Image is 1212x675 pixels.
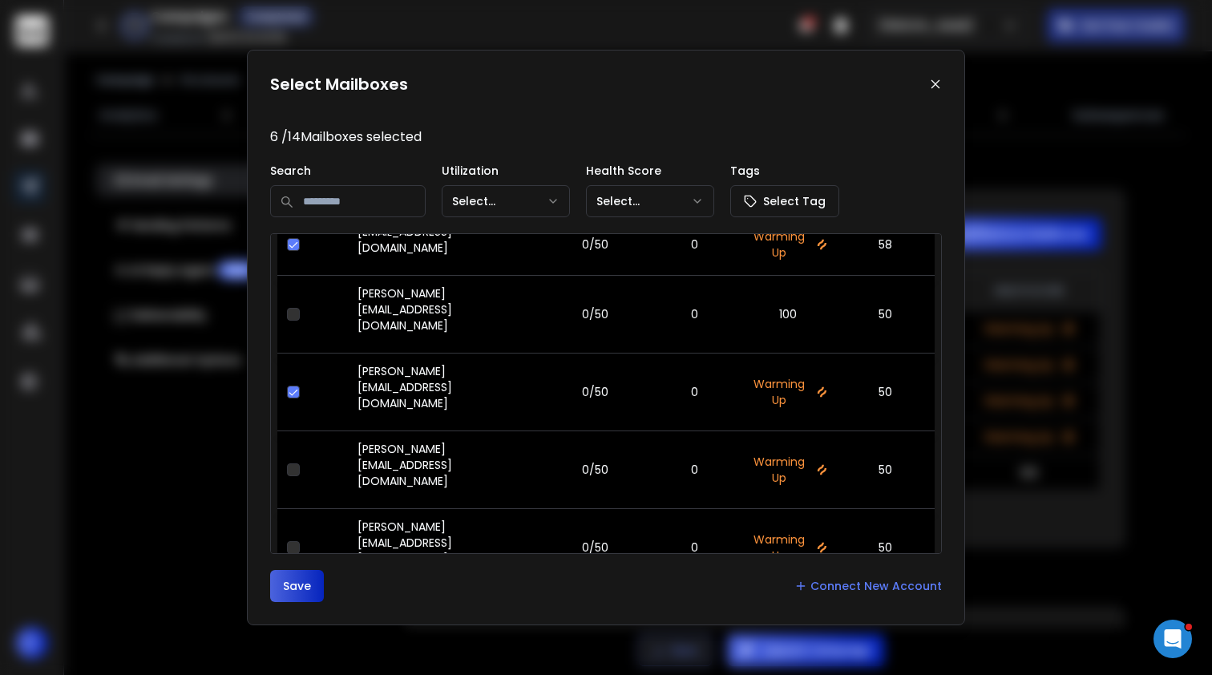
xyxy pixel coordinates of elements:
[837,353,935,430] td: 50
[730,185,839,217] button: Select Tag
[586,163,714,179] p: Health Score
[837,213,935,275] td: 58
[730,163,839,179] p: Tags
[358,519,530,567] p: [PERSON_NAME][EMAIL_ADDRESS][DOMAIN_NAME]
[661,540,729,556] p: 0
[358,285,530,333] p: [PERSON_NAME][EMAIL_ADDRESS][DOMAIN_NAME]
[539,213,651,275] td: 0/50
[270,73,408,95] h1: Select Mailboxes
[442,185,570,217] button: Select...
[837,508,935,586] td: 50
[738,275,836,353] td: 100
[748,532,826,564] p: Warming Up
[748,454,826,486] p: Warming Up
[358,363,530,411] p: [PERSON_NAME][EMAIL_ADDRESS][DOMAIN_NAME]
[539,353,651,430] td: 0/50
[270,570,324,602] button: Save
[1153,620,1192,658] iframe: Intercom live chat
[837,275,935,353] td: 50
[358,441,530,489] p: [PERSON_NAME][EMAIL_ADDRESS][DOMAIN_NAME]
[539,275,651,353] td: 0/50
[794,578,942,594] a: Connect New Account
[748,376,826,408] p: Warming Up
[270,127,942,147] p: 6 / 14 Mailboxes selected
[270,163,426,179] p: Search
[661,384,729,400] p: 0
[661,236,729,253] p: 0
[442,163,570,179] p: Utilization
[358,224,530,256] p: [EMAIL_ADDRESS][DOMAIN_NAME]
[661,462,729,478] p: 0
[661,306,729,322] p: 0
[539,508,651,586] td: 0/50
[748,228,826,261] p: Warming Up
[539,430,651,508] td: 0/50
[586,185,714,217] button: Select...
[837,430,935,508] td: 50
